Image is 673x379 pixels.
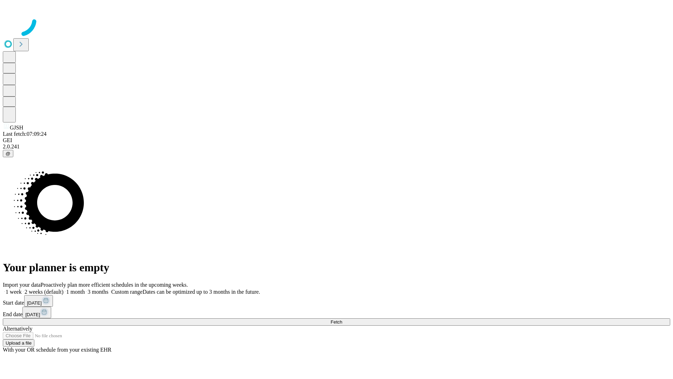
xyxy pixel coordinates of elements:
[3,318,670,326] button: Fetch
[25,312,40,317] span: [DATE]
[3,347,111,353] span: With your OR schedule from your existing EHR
[3,307,670,318] div: End date
[3,137,670,144] div: GEI
[27,300,42,306] span: [DATE]
[88,289,108,295] span: 3 months
[3,150,13,157] button: @
[3,295,670,307] div: Start date
[3,339,34,347] button: Upload a file
[66,289,85,295] span: 1 month
[3,261,670,274] h1: Your planner is empty
[41,282,188,288] span: Proactively plan more efficient schedules in the upcoming weeks.
[25,289,63,295] span: 2 weeks (default)
[3,131,47,137] span: Last fetch: 07:09:24
[143,289,260,295] span: Dates can be optimized up to 3 months in the future.
[6,289,22,295] span: 1 week
[24,295,53,307] button: [DATE]
[3,144,670,150] div: 2.0.241
[3,326,32,332] span: Alternatively
[10,125,23,131] span: GJSH
[331,319,342,325] span: Fetch
[111,289,142,295] span: Custom range
[6,151,11,156] span: @
[22,307,51,318] button: [DATE]
[3,282,41,288] span: Import your data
